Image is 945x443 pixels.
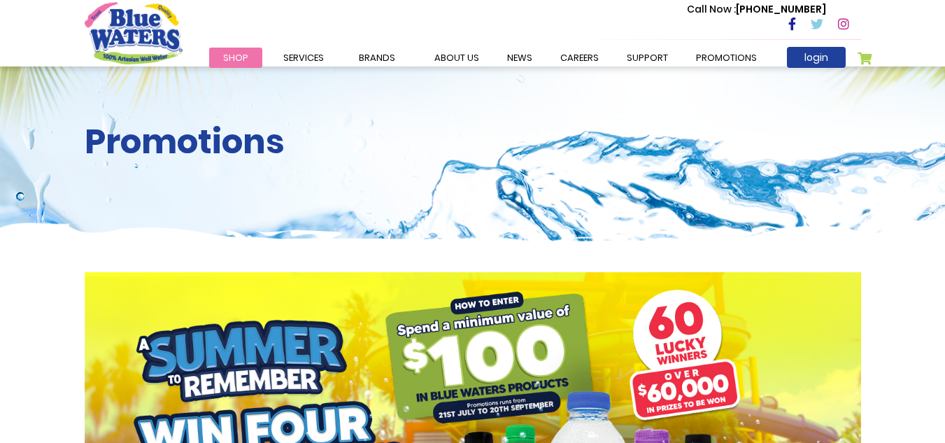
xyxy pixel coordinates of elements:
[85,2,183,64] a: store logo
[682,48,771,68] a: Promotions
[687,2,736,16] span: Call Now :
[787,47,846,68] a: login
[687,2,826,17] p: [PHONE_NUMBER]
[283,51,324,64] span: Services
[546,48,613,68] a: careers
[359,51,395,64] span: Brands
[420,48,493,68] a: about us
[85,122,861,162] h2: Promotions
[613,48,682,68] a: support
[493,48,546,68] a: News
[223,51,248,64] span: Shop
